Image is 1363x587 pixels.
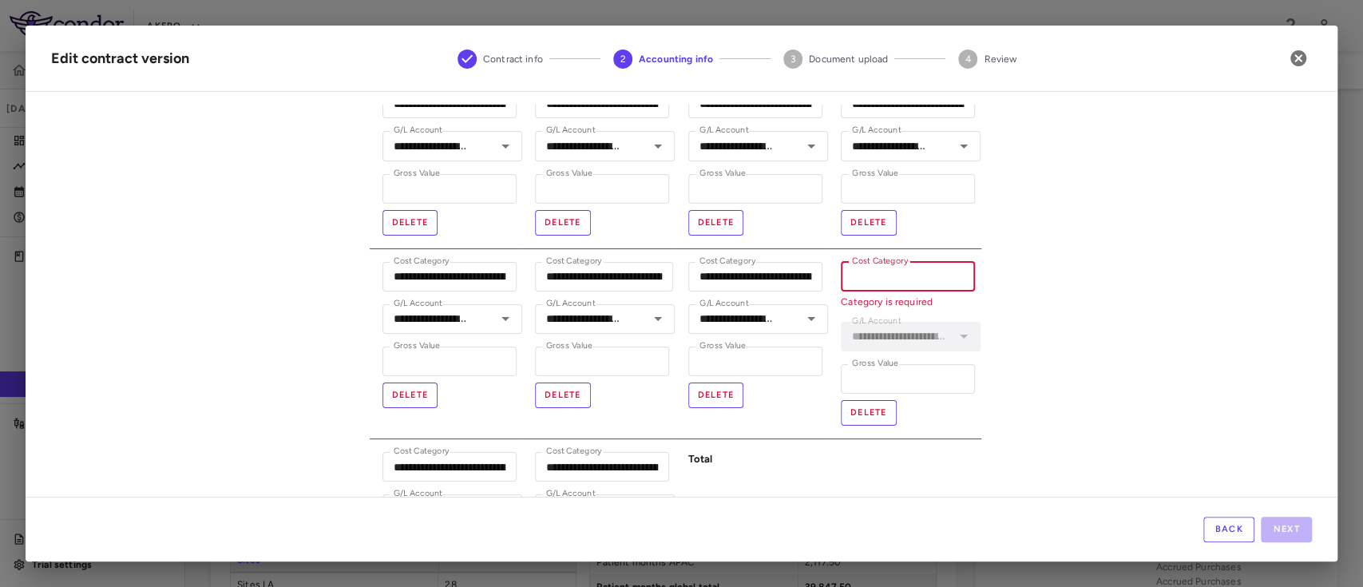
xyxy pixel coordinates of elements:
[841,400,897,426] button: Delete
[699,255,755,268] label: Cost Category
[841,295,975,309] p: Category is required
[494,307,517,330] button: Open
[394,124,442,137] label: G/L Account
[699,124,748,137] label: G/L Account
[546,124,595,137] label: G/L Account
[600,30,726,88] button: Accounting info
[852,167,898,180] label: Gross Value
[852,124,901,137] label: G/L Account
[639,52,713,66] span: Accounting info
[51,48,189,69] div: Edit contract version
[546,167,592,180] label: Gross Value
[394,487,442,501] label: G/L Account
[688,452,829,466] h6: Total
[1203,517,1254,542] button: Back
[800,307,822,330] button: Open
[546,339,592,353] label: Gross Value
[535,210,591,236] button: Delete
[394,167,440,180] label: Gross Value
[699,167,746,180] label: Gross Value
[699,297,748,311] label: G/L Account
[852,315,901,328] label: G/L Account
[688,210,744,236] button: Delete
[535,383,591,408] button: Delete
[647,135,669,157] button: Open
[546,297,595,311] label: G/L Account
[382,210,438,236] button: Delete
[688,383,744,408] button: Delete
[699,339,746,353] label: Gross Value
[445,30,556,88] button: Contract info
[394,339,440,353] label: Gross Value
[394,445,450,458] label: Cost Category
[620,54,625,65] text: 2
[852,357,898,371] label: Gross Value
[546,487,595,501] label: G/L Account
[852,255,908,268] label: Cost Category
[546,255,602,268] label: Cost Category
[647,307,669,330] button: Open
[394,255,450,268] label: Cost Category
[546,445,602,458] label: Cost Category
[953,135,975,157] button: Open
[382,383,438,408] button: Delete
[800,135,822,157] button: Open
[394,297,442,311] label: G/L Account
[841,210,897,236] button: Delete
[483,52,543,66] span: Contract info
[494,135,517,157] button: Open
